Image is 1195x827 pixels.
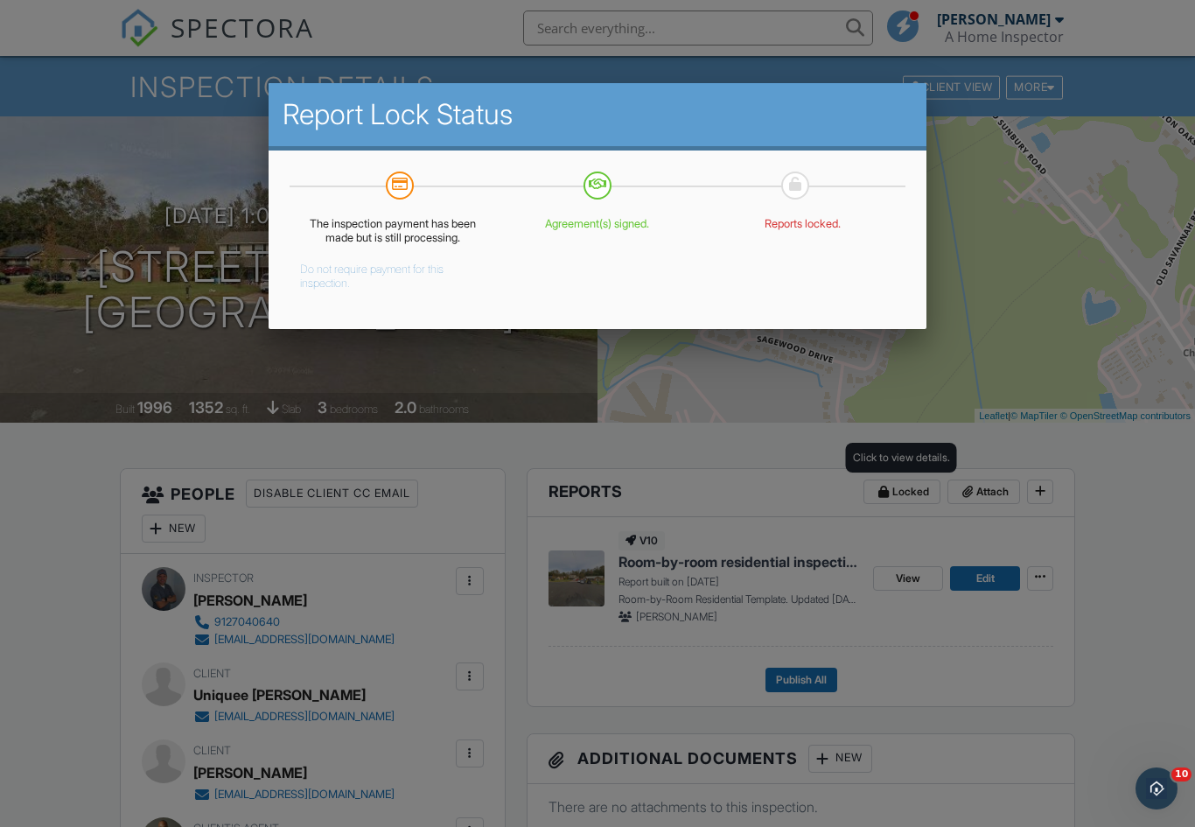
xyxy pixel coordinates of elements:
p: Reports locked. [710,217,894,231]
iframe: Intercom live chat [1136,767,1178,809]
button: Do not require payment for this inspection. [300,256,458,291]
p: The inspection payment has been made but is still processing. [300,217,484,245]
span: 10 [1171,767,1192,781]
p: Agreement(s) signed. [506,217,689,231]
h2: Report Lock Status [283,97,912,132]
